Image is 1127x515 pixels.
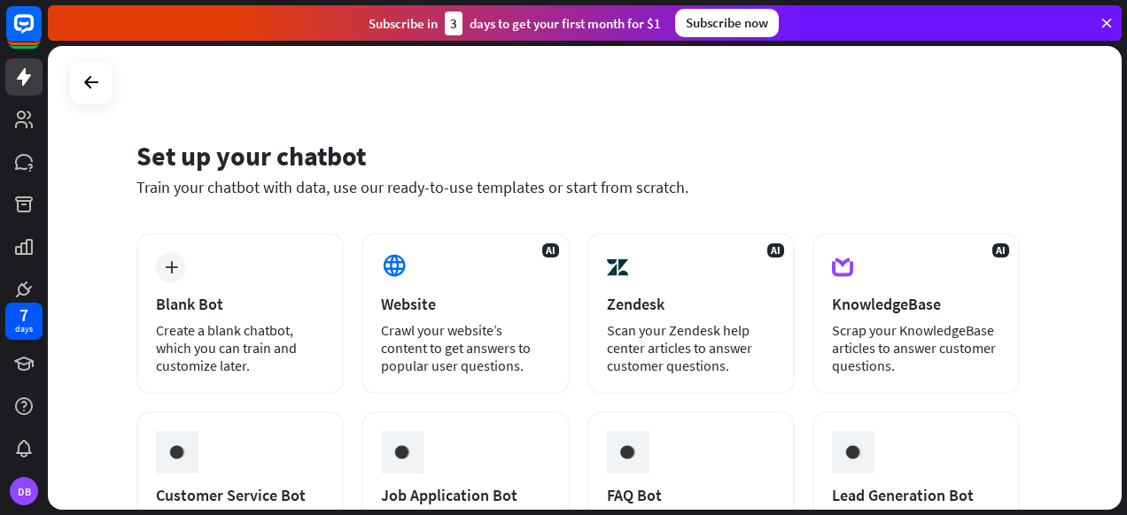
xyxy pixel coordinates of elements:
div: DB [10,477,38,505]
a: 7 days [5,303,43,340]
div: Subscribe now [675,9,779,37]
div: 7 [19,307,28,323]
div: days [15,323,33,335]
div: Subscribe in days to get your first month for $1 [369,12,661,35]
div: 3 [445,12,462,35]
